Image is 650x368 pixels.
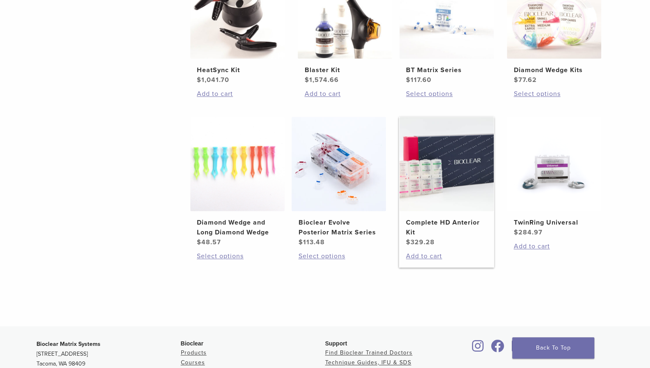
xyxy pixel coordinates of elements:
bdi: 1,041.70 [197,76,229,84]
span: Bioclear [181,340,203,347]
span: $ [406,238,411,246]
img: Complete HD Anterior Kit [399,117,494,211]
a: Add to cart: “TwinRing Universal” [513,241,595,251]
bdi: 117.60 [406,76,431,84]
span: $ [304,76,309,84]
a: Diamond Wedge and Long Diamond WedgeDiamond Wedge and Long Diamond Wedge $48.57 [190,117,285,247]
span: Support [325,340,347,347]
a: Bioclear [470,345,487,353]
bdi: 329.28 [406,238,435,246]
h2: HeatSync Kit [197,65,278,75]
bdi: 1,574.66 [304,76,338,84]
span: $ [298,238,303,246]
a: Bioclear [488,345,507,353]
a: Select options for “Bioclear Evolve Posterior Matrix Series” [298,251,379,261]
span: $ [406,76,411,84]
bdi: 284.97 [513,228,542,236]
strong: Bioclear Matrix Systems [36,341,100,348]
h2: Blaster Kit [304,65,385,75]
a: Select options for “Diamond Wedge and Long Diamond Wedge” [197,251,278,261]
a: Complete HD Anterior KitComplete HD Anterior Kit $329.28 [399,117,495,247]
h2: Bioclear Evolve Posterior Matrix Series [298,218,379,237]
a: Add to cart: “Complete HD Anterior Kit” [406,251,487,261]
a: Courses [181,359,205,366]
h2: Diamond Wedge and Long Diamond Wedge [197,218,278,237]
h2: Diamond Wedge Kits [513,65,595,75]
a: Add to cart: “Blaster Kit” [304,89,385,99]
span: $ [513,76,518,84]
bdi: 48.57 [197,238,221,246]
a: Bioclear Evolve Posterior Matrix SeriesBioclear Evolve Posterior Matrix Series $113.48 [291,117,387,247]
bdi: 113.48 [298,238,324,246]
span: $ [197,238,201,246]
a: Add to cart: “HeatSync Kit” [197,89,278,99]
h2: TwinRing Universal [513,218,595,227]
a: Select options for “Diamond Wedge Kits” [513,89,595,99]
img: Bioclear Evolve Posterior Matrix Series [292,117,386,211]
img: TwinRing Universal [507,117,601,211]
span: $ [513,228,518,236]
a: TwinRing UniversalTwinRing Universal $284.97 [506,117,602,237]
h2: Complete HD Anterior Kit [406,218,487,237]
bdi: 77.62 [513,76,536,84]
a: Products [181,349,207,356]
a: Technique Guides, IFU & SDS [325,359,411,366]
a: Find Bioclear Trained Doctors [325,349,413,356]
h2: BT Matrix Series [406,65,487,75]
a: Back To Top [512,337,594,359]
a: Bioclear [509,345,526,353]
span: $ [197,76,201,84]
img: Diamond Wedge and Long Diamond Wedge [190,117,285,211]
a: Select options for “BT Matrix Series” [406,89,487,99]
